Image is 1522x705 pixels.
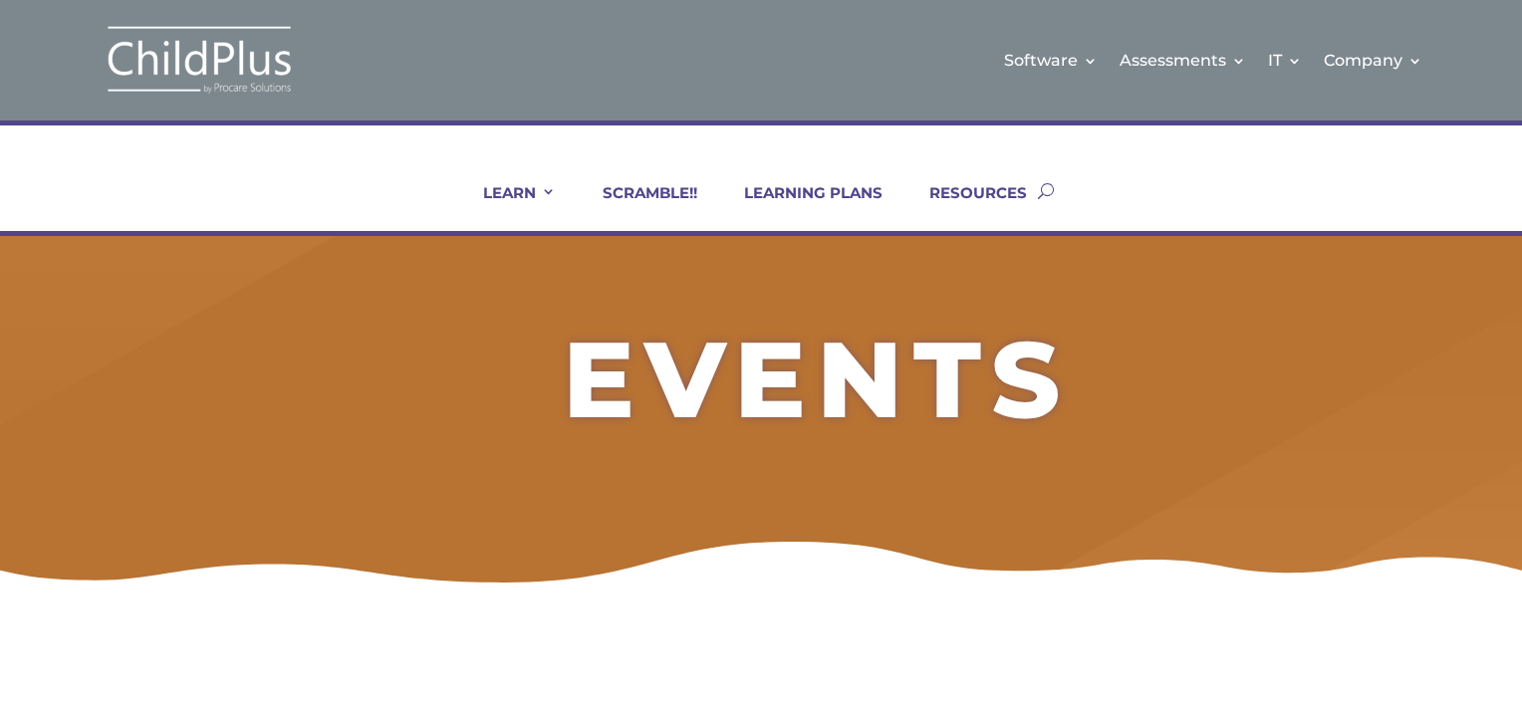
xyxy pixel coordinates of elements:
a: SCRAMBLE!! [578,183,697,231]
a: LEARN [458,183,556,231]
a: LEARNING PLANS [719,183,883,231]
h2: EVENTS [179,327,1454,443]
a: Assessments [1120,20,1246,101]
a: RESOURCES [904,183,1027,231]
a: IT [1268,20,1302,101]
a: Software [1004,20,1098,101]
a: Company [1324,20,1422,101]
